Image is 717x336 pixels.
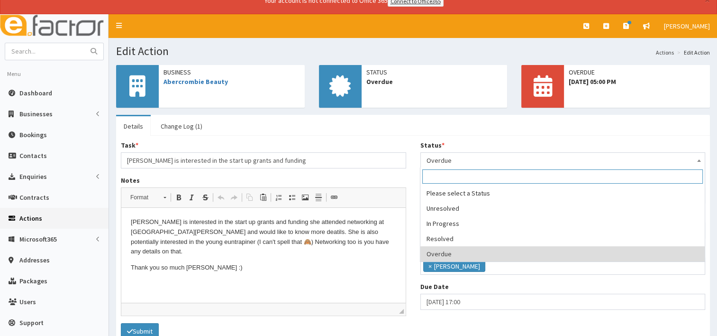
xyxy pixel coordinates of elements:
[420,140,445,150] label: Status
[214,191,227,204] a: Undo (Ctrl+Z)
[312,191,325,204] a: Insert Horizontal Line
[675,48,710,56] li: Edit Action
[366,67,503,77] span: Status
[327,191,341,204] a: Link (Ctrl+L)
[256,191,270,204] a: Paste (Ctrl+V)
[657,14,717,38] a: [PERSON_NAME]
[19,214,42,223] span: Actions
[199,191,212,204] a: Strike Through
[366,77,503,86] span: Overdue
[163,77,228,86] a: Abercrombie Beauty
[399,309,404,314] span: Drag to resize
[420,282,449,291] label: Due Date
[569,67,705,77] span: OVERDUE
[656,48,674,56] a: Actions
[420,246,704,261] li: Overdue
[116,45,710,57] h1: Edit Action
[19,172,47,181] span: Enquiries
[19,110,53,118] span: Businesses
[420,231,704,246] li: Resolved
[299,191,312,204] a: Image
[569,77,705,86] span: [DATE] 05:00 PM
[163,67,300,77] span: Business
[172,191,185,204] a: Bold (Ctrl+B)
[427,154,699,167] span: Overdue
[19,318,44,327] span: Support
[121,176,140,185] label: Notes
[420,186,704,201] li: Please select a Status
[243,191,256,204] a: Copy (Ctrl+C)
[121,140,138,150] label: Task
[19,298,36,306] span: Users
[126,191,159,204] span: Format
[125,191,171,204] a: Format
[19,131,47,139] span: Bookings
[19,151,47,160] span: Contacts
[121,208,406,303] iframe: Rich Text Editor, notes
[5,43,85,60] input: Search...
[19,235,57,243] span: Microsoft365
[420,152,706,168] span: Overdue
[272,191,285,204] a: Insert/Remove Numbered List
[116,116,151,136] a: Details
[19,256,50,264] span: Addresses
[19,193,49,202] span: Contracts
[420,201,704,216] li: Unresolved
[19,89,52,97] span: Dashboard
[664,22,710,30] span: [PERSON_NAME]
[153,116,210,136] a: Change Log (1)
[423,261,485,272] li: Gina Waterhouse
[185,191,199,204] a: Italic (Ctrl+I)
[19,277,47,285] span: Packages
[428,261,432,271] span: ×
[285,191,299,204] a: Insert/Remove Bulleted List
[420,216,704,231] li: In Progress
[227,191,241,204] a: Redo (Ctrl+Y)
